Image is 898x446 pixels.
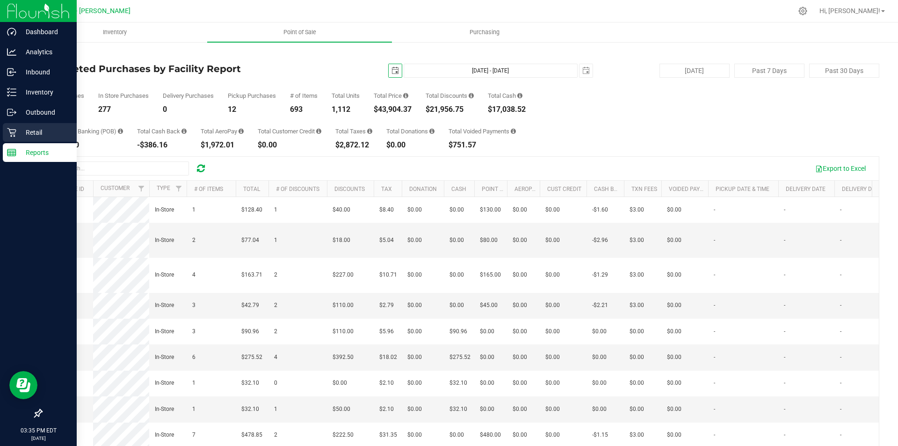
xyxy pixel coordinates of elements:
[545,301,560,310] span: $0.00
[41,64,320,74] h4: Completed Purchases by Facility Report
[16,127,72,138] p: Retail
[667,271,681,279] span: $0.00
[192,327,196,336] span: 3
[840,271,841,279] span: -
[809,64,879,78] button: Past 30 Days
[513,327,527,336] span: $0.00
[514,186,538,192] a: AeroPay
[274,327,277,336] span: 2
[192,205,196,214] span: 1
[7,27,16,37] inline-svg: Dashboard
[241,205,262,214] span: $128.40
[274,205,277,214] span: 1
[90,28,139,37] span: Inventory
[579,64,593,77] span: select
[784,301,785,310] span: -
[545,353,560,362] span: $0.00
[449,405,467,414] span: $32.10
[714,205,715,214] span: -
[379,236,394,245] span: $5.04
[239,128,244,134] i: Sum of the successful, non-voided AeroPay payment transactions for all purchases in the date range.
[7,88,16,97] inline-svg: Inventory
[407,271,422,279] span: $0.00
[716,186,769,192] a: Pickup Date & Time
[488,106,526,113] div: $17,038.52
[4,435,72,442] p: [DATE]
[840,431,841,439] span: -
[449,141,516,149] div: $751.57
[163,93,214,99] div: Delivery Purchases
[49,161,189,175] input: Search...
[513,236,527,245] span: $0.00
[667,379,681,388] span: $0.00
[449,271,464,279] span: $0.00
[840,353,841,362] span: -
[714,301,715,310] span: -
[241,431,262,439] span: $478.85
[137,128,187,134] div: Total Cash Back
[545,327,560,336] span: $0.00
[407,353,422,362] span: $0.00
[407,379,422,388] span: $0.00
[241,236,259,245] span: $77.04
[480,236,498,245] span: $80.00
[513,405,527,414] span: $0.00
[155,271,174,279] span: In-Store
[407,327,422,336] span: $0.00
[513,205,527,214] span: $0.00
[228,93,276,99] div: Pickup Purchases
[449,301,464,310] span: $0.00
[155,353,174,362] span: In-Store
[786,186,826,192] a: Delivery Date
[407,405,422,414] span: $0.00
[7,108,16,117] inline-svg: Outbound
[545,236,560,245] span: $0.00
[513,301,527,310] span: $0.00
[155,205,174,214] span: In-Store
[171,181,187,197] a: Filter
[630,327,644,336] span: $0.00
[784,353,785,362] span: -
[545,405,560,414] span: $0.00
[335,128,372,134] div: Total Taxes
[545,431,560,439] span: $0.00
[137,141,187,149] div: -$386.16
[386,128,435,134] div: Total Donations
[842,186,887,192] a: Delivery Driver
[480,205,501,214] span: $130.00
[201,128,244,134] div: Total AeroPay
[592,236,608,245] span: -$2.96
[379,405,394,414] span: $2.10
[669,186,715,192] a: Voided Payment
[333,236,350,245] span: $18.00
[7,47,16,57] inline-svg: Analytics
[594,186,625,192] a: Cash Back
[592,271,608,279] span: -$1.29
[258,141,321,149] div: $0.00
[592,431,608,439] span: -$1.15
[426,106,474,113] div: $21,956.75
[332,93,360,99] div: Total Units
[407,236,422,245] span: $0.00
[840,327,841,336] span: -
[155,301,174,310] span: In-Store
[407,205,422,214] span: $0.00
[840,301,841,310] span: -
[449,379,467,388] span: $32.10
[480,271,501,279] span: $165.00
[797,7,809,15] div: Manage settings
[714,405,715,414] span: -
[667,405,681,414] span: $0.00
[480,379,494,388] span: $0.00
[630,353,644,362] span: $0.00
[392,22,577,42] a: Purchasing
[667,327,681,336] span: $0.00
[335,141,372,149] div: $2,872.12
[429,128,435,134] i: Sum of all round-up-to-next-dollar total price adjustments for all purchases in the date range.
[517,93,522,99] i: Sum of the successful, non-voided cash payment transactions for all purchases in the date range. ...
[809,161,872,176] button: Export to Excel
[155,379,174,388] span: In-Store
[16,107,72,118] p: Outbound
[840,405,841,414] span: -
[403,93,408,99] i: Sum of the total prices of all purchases in the date range.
